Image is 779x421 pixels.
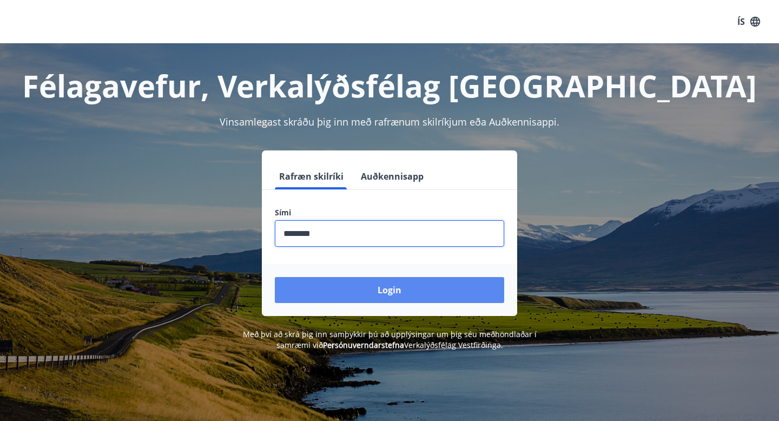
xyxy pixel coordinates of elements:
span: Með því að skrá þig inn samþykkir þú að upplýsingar um þig séu meðhöndlaðar í samræmi við Verkalý... [243,329,537,350]
button: Rafræn skilríki [275,163,348,189]
button: ÍS [731,12,766,31]
button: Login [275,277,504,303]
h1: Félagavefur, Verkalýðsfélag [GEOGRAPHIC_DATA] [13,65,766,106]
span: Vinsamlegast skráðu þig inn með rafrænum skilríkjum eða Auðkennisappi. [220,115,559,128]
label: Sími [275,207,504,218]
a: Persónuverndarstefna [323,340,404,350]
button: Auðkennisapp [357,163,428,189]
